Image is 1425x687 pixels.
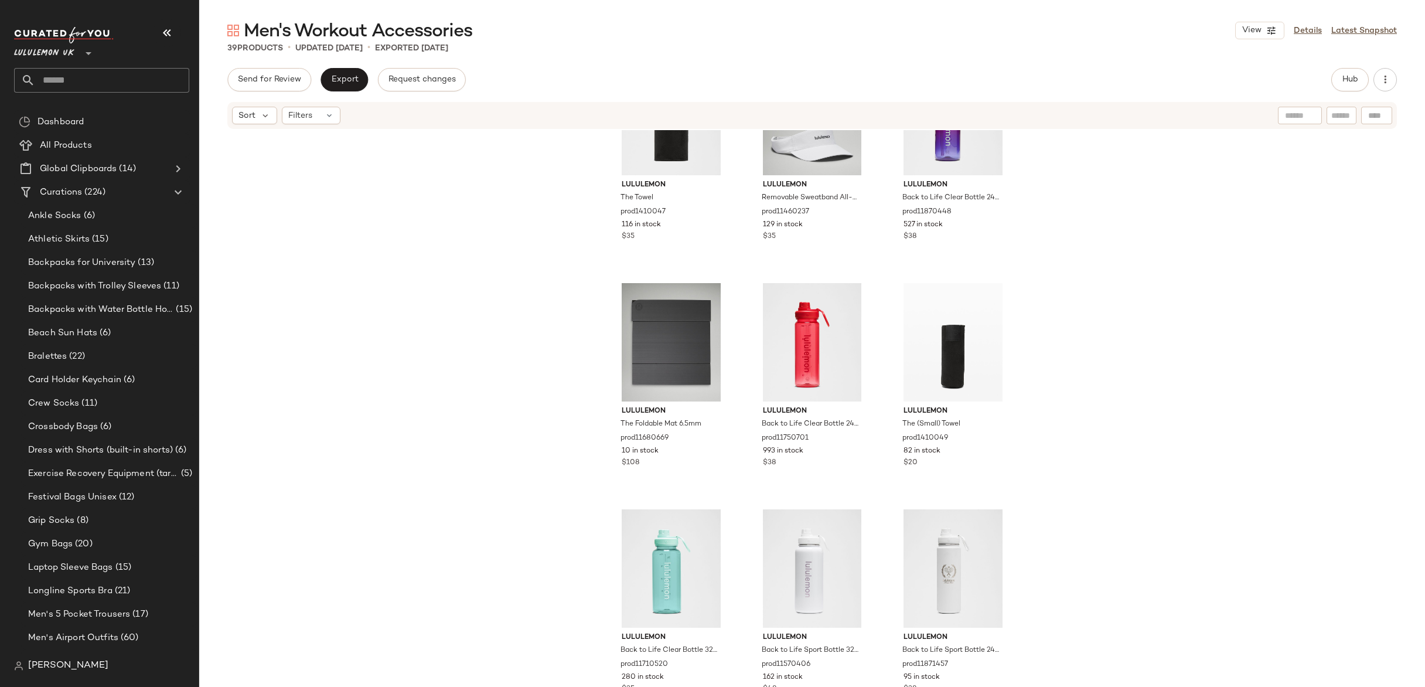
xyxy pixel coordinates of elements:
span: 129 in stock [763,220,803,230]
span: prod1410049 [902,433,948,444]
a: Details [1294,25,1322,37]
img: LU9BXJS_071837_1 [612,509,730,628]
span: Export [330,75,358,84]
img: LU9BPUS_069905_1 [754,509,871,628]
span: 527 in stock [904,220,943,230]
span: Back to Life Clear Bottle 24oz Straw Lid [902,193,1001,203]
span: Bralettes [28,350,67,363]
span: $38 [904,232,916,242]
span: $20 [904,458,918,468]
span: Request changes [388,75,456,84]
span: Grip Socks [28,514,74,528]
span: (15) [90,233,108,246]
span: The Towel [621,193,653,203]
span: (15) [113,561,132,574]
span: Dashboard [37,115,84,129]
img: svg%3e [227,25,239,36]
span: (60) [118,631,139,645]
span: lululemon [904,632,1003,643]
span: (21) [112,584,131,598]
span: Crossbody Bags [28,420,98,434]
span: lululemon [622,406,721,417]
button: Send for Review [227,68,311,91]
p: Exported [DATE] [375,42,448,55]
span: All Products [40,139,92,152]
span: (6) [98,420,111,434]
img: cfy_white_logo.C9jOOHJF.svg [14,27,114,43]
a: Latest Snapshot [1331,25,1397,37]
div: Products [227,42,283,55]
span: Back to Life Clear Bottle 24oz [762,419,861,430]
span: Men's Airport Outfits [28,631,118,645]
span: Card Holder Keychain [28,373,121,387]
p: updated [DATE] [295,42,363,55]
span: Dress with Shorts (built-in shorts) [28,444,173,457]
button: Request changes [378,68,466,91]
span: 993 in stock [763,446,803,457]
span: (5) [179,467,192,481]
span: 280 in stock [622,672,664,683]
span: Gym Bags [28,538,73,551]
span: Backpacks for University [28,256,135,270]
span: Crew Socks [28,397,79,410]
span: Men's 5 Pocket Trousers [28,608,130,621]
span: (17) [130,608,148,621]
span: Ankle Socks [28,209,81,223]
span: 95 in stock [904,672,940,683]
span: 82 in stock [904,446,940,457]
span: Backpacks with Trolley Sleeves [28,280,161,293]
span: (22) [67,350,85,363]
span: prod11870448 [902,207,952,217]
span: lululemon [763,180,862,191]
img: LU9AIAS_0001_1 [894,283,1012,402]
img: LU9BV5S_019295_1 [754,283,871,402]
span: 116 in stock [622,220,661,230]
img: svg%3e [14,661,23,671]
span: Global Clipboards [40,162,117,176]
span: $35 [622,232,635,242]
span: (11) [161,280,179,293]
span: $35 [763,232,776,242]
span: (6) [173,444,186,457]
span: Sort [238,110,255,122]
span: prod11710520 [621,659,668,670]
span: Longline Sports Bra [28,584,112,598]
span: prod11460237 [762,207,809,217]
button: Hub [1331,68,1369,91]
span: (6) [121,373,135,387]
span: Send for Review [237,75,301,84]
span: $108 [622,458,639,468]
img: LU9B94S_065048_1 [612,283,730,402]
img: LU9CKGS_0002_1 [894,509,1012,628]
span: Athletic Skirts [28,233,90,246]
span: (14) [117,162,136,176]
span: 162 in stock [763,672,803,683]
img: svg%3e [19,116,30,128]
span: (6) [81,209,95,223]
span: prod11680669 [621,433,669,444]
span: Exercise Recovery Equipment (target mobility + muscle recovery equipment) [28,467,179,481]
span: prod11570406 [762,659,810,670]
span: (6) [97,327,111,340]
span: lululemon [763,632,862,643]
span: prod11750701 [762,433,809,444]
span: lululemon [904,406,1003,417]
span: Back to Life Clear Bottle 32oz [621,645,720,656]
span: lululemon [622,180,721,191]
span: View [1242,26,1262,35]
span: (8) [74,514,88,528]
span: Lululemon UK [14,40,74,61]
span: • [288,41,291,55]
span: 39 [227,44,237,53]
span: Backpacks with Water Bottle Holder [28,303,173,317]
span: Curations [40,186,82,199]
span: (15) [173,303,192,317]
span: Beach Sun Hats [28,327,97,340]
span: • [367,41,370,55]
span: (20) [73,538,93,551]
span: Back to Life Sport Bottle 32oz Shine [762,645,861,656]
span: [PERSON_NAME] [28,659,108,673]
span: (13) [135,256,154,270]
span: Filters [288,110,312,122]
span: 10 in stock [622,446,659,457]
